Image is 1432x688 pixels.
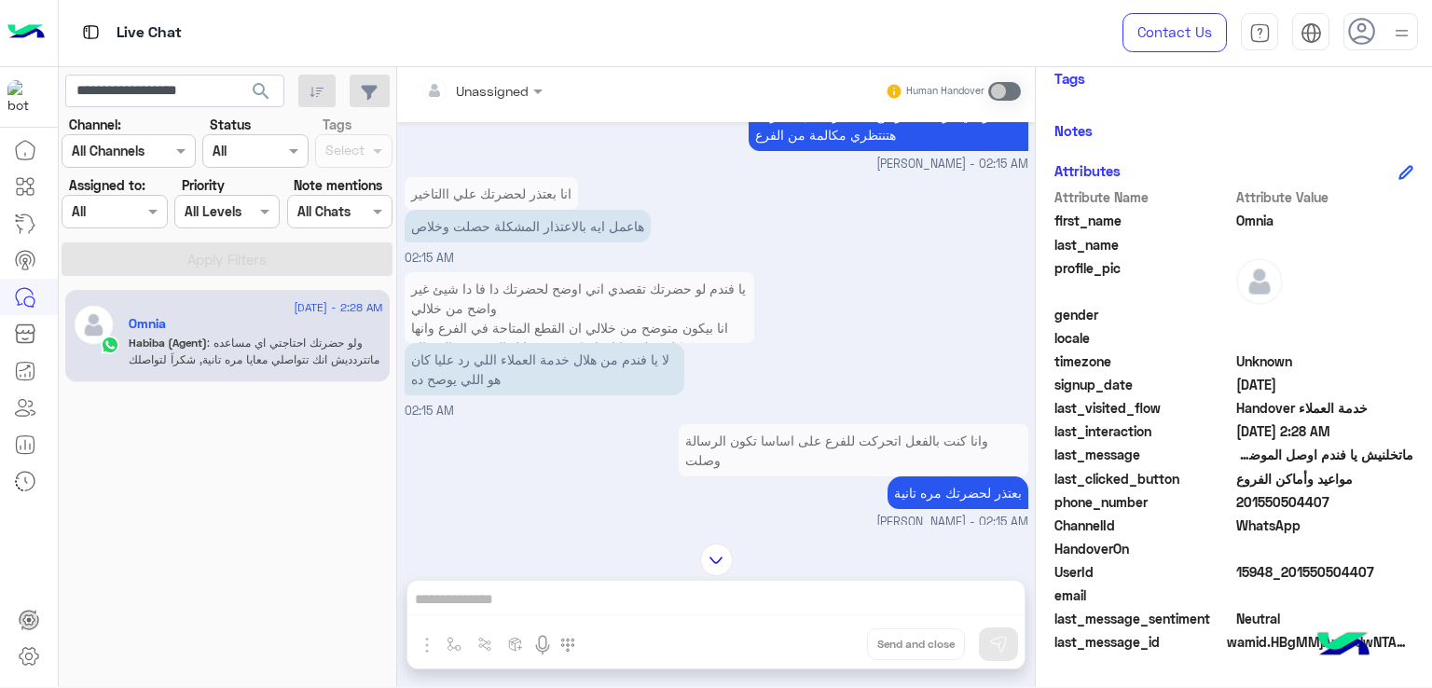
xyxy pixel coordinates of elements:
span: مواعيد وأماكن الفروع [1236,469,1414,488]
h6: Notes [1054,122,1093,139]
img: tab [1301,22,1322,44]
span: timezone [1054,351,1232,371]
button: Apply Filters [62,242,392,276]
span: gender [1054,305,1232,324]
span: Handover خدمة العملاء [1236,398,1414,418]
span: 201550504407 [1236,492,1414,512]
small: Human Handover [906,84,984,99]
span: 02:15 AM [405,404,454,418]
span: profile_pic [1054,258,1232,301]
span: 15948_201550504407 [1236,562,1414,582]
label: Assigned to: [69,175,145,195]
span: last_visited_flow [1054,398,1232,418]
button: search [239,75,284,115]
img: tab [1249,22,1271,44]
span: null [1236,585,1414,605]
span: phone_number [1054,492,1232,512]
img: 1403182699927242 [7,80,41,114]
p: 4/9/2025, 2:15 AM [405,343,684,395]
span: first_name [1054,211,1232,230]
img: scroll [700,544,733,576]
img: WhatsApp [101,336,119,354]
span: 0 [1236,609,1414,628]
span: [PERSON_NAME] - 02:15 AM [876,156,1028,173]
img: tab [79,21,103,44]
span: null [1236,305,1414,324]
p: 4/9/2025, 2:15 AM [888,476,1028,509]
span: 2 [1236,516,1414,535]
span: last_message [1054,445,1232,464]
label: Channel: [69,115,121,134]
span: ماتخلنيش يا فندم اوصل الموضوع لحماية المستهلك وارجعوا للمكالمة المسجلة وانا باقول له يعني على ما ... [1236,445,1414,464]
span: search [250,80,272,103]
span: 2025-05-26T19:49:49.34Z [1236,375,1414,394]
span: Attribute Name [1054,187,1232,207]
span: ChannelId [1054,516,1232,535]
span: email [1054,585,1232,605]
span: null [1236,328,1414,348]
span: ولو حضرتك احتاجتي اي مساعده ماتتردديش انك تتواصلي معايا مره تانية, شكراَ لتواصلك مع دبي فون❤️ [129,336,379,383]
span: 2025-09-03T23:28:30.547Z [1236,421,1414,441]
button: Send and close [867,628,965,660]
img: profile [1390,21,1413,45]
a: tab [1241,13,1278,52]
p: Live Chat [117,21,182,46]
h6: Tags [1054,70,1413,87]
span: 02:15 AM [405,251,454,265]
span: Unknown [1236,351,1414,371]
span: HandoverOn [1054,539,1232,558]
p: 4/9/2025, 2:15 AM [405,177,578,210]
span: Attribute Value [1236,187,1414,207]
p: 4/9/2025, 2:15 AM [405,210,651,242]
img: defaultAdmin.png [73,304,115,346]
span: last_message_id [1054,632,1223,652]
span: locale [1054,328,1232,348]
img: defaultAdmin.png [1236,258,1283,305]
span: UserId [1054,562,1232,582]
label: Note mentions [294,175,382,195]
label: Priority [182,175,225,195]
span: null [1236,539,1414,558]
a: Contact Us [1122,13,1227,52]
label: Status [210,115,251,134]
h6: Attributes [1054,162,1121,179]
span: Habiba (Agent) [129,336,207,350]
img: Logo [7,13,45,52]
span: Omnia [1236,211,1414,230]
span: signup_date [1054,375,1232,394]
p: 4/9/2025, 2:15 AM [405,272,754,383]
span: [PERSON_NAME] - 02:15 AM [876,514,1028,531]
span: last_clicked_button [1054,469,1232,488]
span: wamid.HBgMMjAxNTUwNTA0NDA3FQIAEhgUM0FCNEU4MDgxOEZCRkU5QThBRUQA [1227,632,1413,652]
h5: Omnia [129,316,166,332]
span: last_message_sentiment [1054,609,1232,628]
p: 4/9/2025, 2:15 AM [749,99,1028,151]
img: hulul-logo.png [1311,613,1376,679]
span: last_name [1054,235,1232,255]
span: last_interaction [1054,421,1232,441]
p: 4/9/2025, 2:15 AM [679,424,1028,476]
span: [DATE] - 2:28 AM [294,299,382,316]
